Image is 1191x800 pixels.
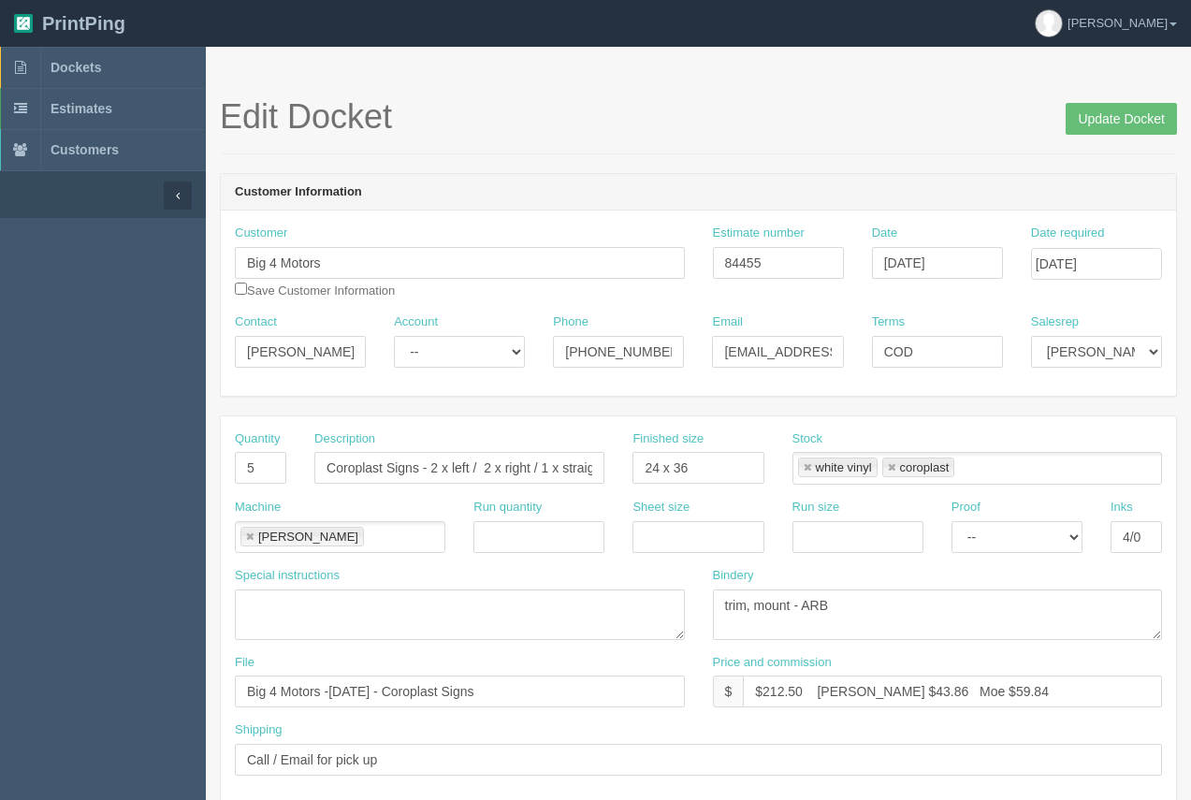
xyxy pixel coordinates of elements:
div: coroplast [900,461,950,473]
header: Customer Information [221,174,1176,211]
label: Date [872,225,897,242]
label: Inks [1111,499,1133,516]
label: Email [712,313,743,331]
img: logo-3e63b451c926e2ac314895c53de4908e5d424f24456219fb08d385ab2e579770.png [14,14,33,33]
label: Terms [872,313,905,331]
div: Save Customer Information [235,225,685,299]
img: avatar_default-7531ab5dedf162e01f1e0bb0964e6a185e93c5c22dfe317fb01d7f8cd2b1632c.jpg [1036,10,1062,36]
label: Description [314,430,375,448]
span: Customers [51,142,119,157]
label: Machine [235,499,281,516]
input: Update Docket [1066,103,1177,135]
div: [PERSON_NAME] [258,531,358,543]
label: Account [394,313,438,331]
input: Enter customer name [235,247,685,279]
label: File [235,654,254,672]
label: Run size [792,499,840,516]
label: Estimate number [713,225,805,242]
label: Salesrep [1031,313,1079,331]
label: Proof [951,499,980,516]
label: Bindery [713,567,754,585]
span: Dockets [51,60,101,75]
label: Price and commission [713,654,832,672]
div: white vinyl [816,461,872,473]
h1: Edit Docket [220,98,1177,136]
div: $ [713,676,744,707]
label: Finished size [632,430,704,448]
label: Customer [235,225,287,242]
label: Run quantity [473,499,542,516]
label: Sheet size [632,499,690,516]
label: Shipping [235,721,283,739]
span: Estimates [51,101,112,116]
label: Date required [1031,225,1105,242]
label: Stock [792,430,823,448]
label: Quantity [235,430,280,448]
label: Phone [553,313,588,331]
label: Contact [235,313,277,331]
textarea: trim, mount - ARB [713,589,1163,640]
label: Special instructions [235,567,340,585]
